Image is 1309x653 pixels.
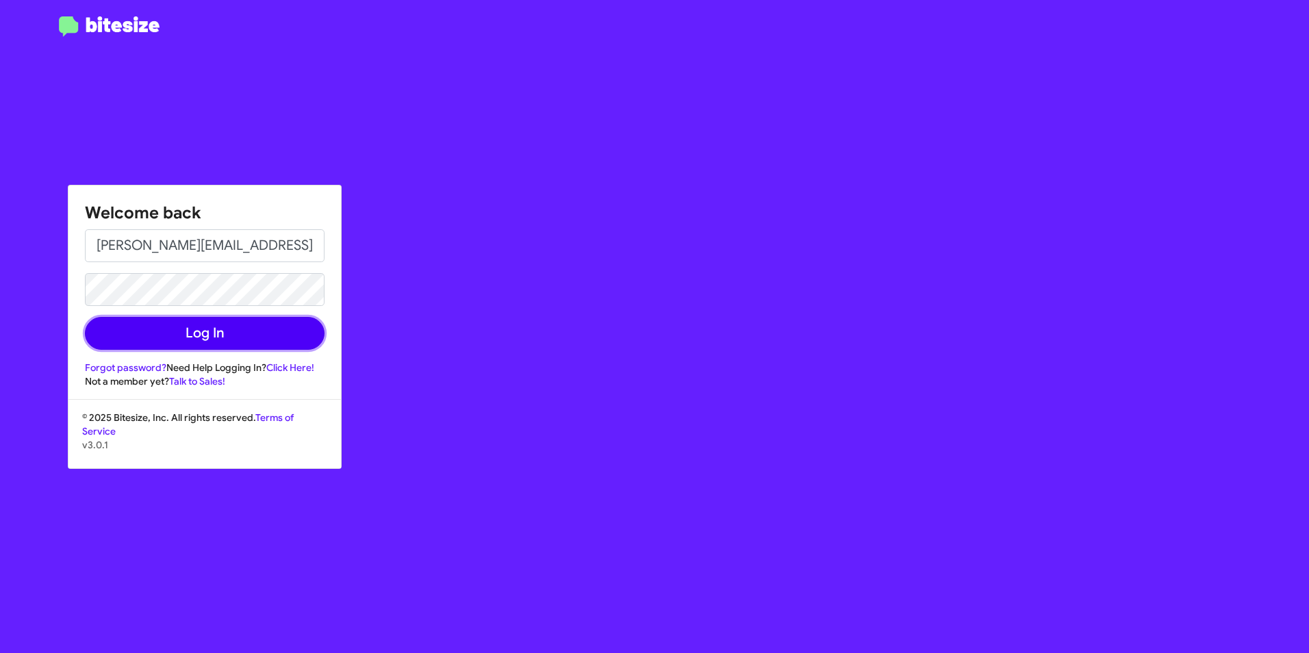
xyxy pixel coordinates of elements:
a: Click Here! [266,361,314,374]
a: Forgot password? [85,361,166,374]
p: v3.0.1 [82,438,327,452]
a: Talk to Sales! [169,375,225,387]
div: Not a member yet? [85,374,325,388]
a: Terms of Service [82,411,294,437]
button: Log In [85,317,325,350]
div: Need Help Logging In? [85,361,325,374]
input: Email address [85,229,325,262]
div: © 2025 Bitesize, Inc. All rights reserved. [68,411,341,468]
h1: Welcome back [85,202,325,224]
